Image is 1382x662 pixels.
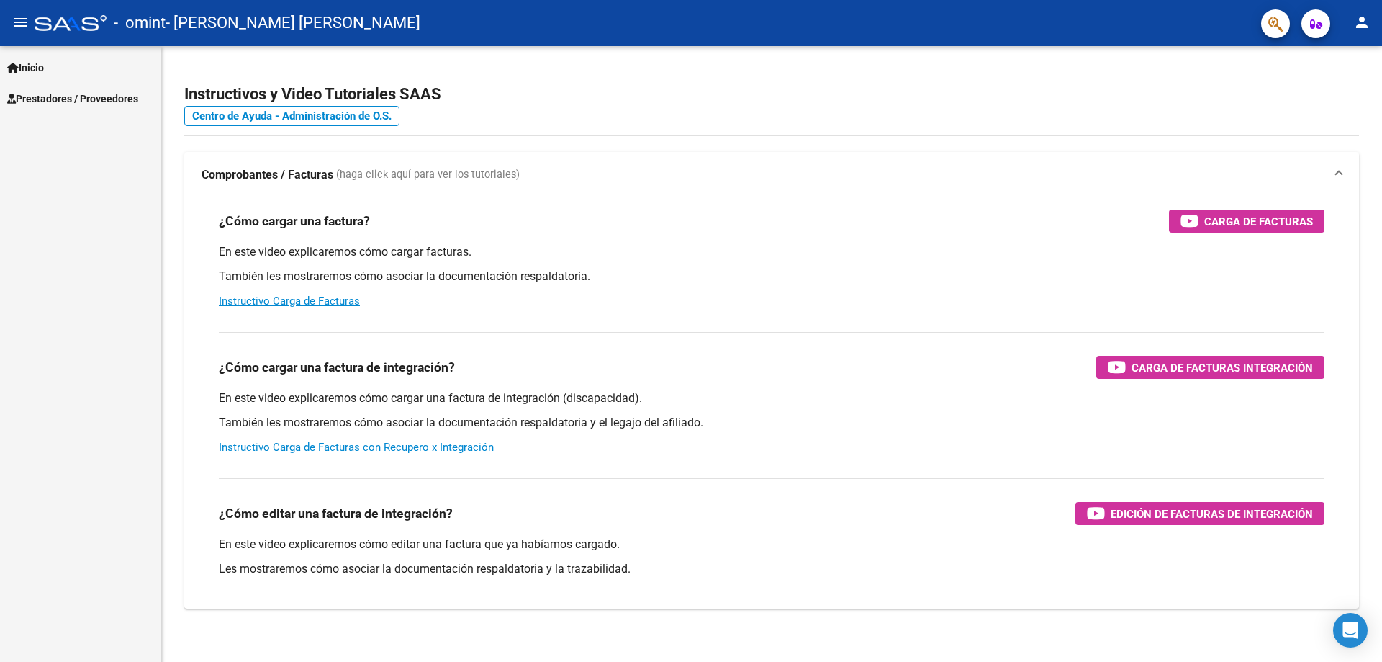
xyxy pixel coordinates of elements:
[219,357,455,377] h3: ¿Cómo cargar una factura de integración?
[1204,213,1313,231] span: Carga de Facturas
[202,167,333,183] strong: Comprobantes / Facturas
[184,106,399,126] a: Centro de Ayuda - Administración de O.S.
[219,269,1324,285] p: También les mostraremos cómo asociar la documentación respaldatoria.
[7,60,44,76] span: Inicio
[12,14,29,31] mat-icon: menu
[219,211,370,231] h3: ¿Cómo cargar una factura?
[166,7,420,39] span: - [PERSON_NAME] [PERSON_NAME]
[1333,613,1368,648] div: Open Intercom Messenger
[1075,502,1324,525] button: Edición de Facturas de integración
[219,415,1324,431] p: También les mostraremos cómo asociar la documentación respaldatoria y el legajo del afiliado.
[184,152,1359,198] mat-expansion-panel-header: Comprobantes / Facturas (haga click aquí para ver los tutoriales)
[219,441,494,454] a: Instructivo Carga de Facturas con Recupero x Integración
[219,295,360,308] a: Instructivo Carga de Facturas
[1111,505,1313,523] span: Edición de Facturas de integración
[219,537,1324,553] p: En este video explicaremos cómo editar una factura que ya habíamos cargado.
[1169,210,1324,233] button: Carga de Facturas
[219,390,1324,406] p: En este video explicaremos cómo cargar una factura de integración (discapacidad).
[184,198,1359,609] div: Comprobantes / Facturas (haga click aquí para ver los tutoriales)
[184,81,1359,108] h2: Instructivos y Video Tutoriales SAAS
[336,167,520,183] span: (haga click aquí para ver los tutoriales)
[1096,356,1324,379] button: Carga de Facturas Integración
[1132,359,1313,377] span: Carga de Facturas Integración
[7,91,138,107] span: Prestadores / Proveedores
[219,561,1324,577] p: Les mostraremos cómo asociar la documentación respaldatoria y la trazabilidad.
[219,244,1324,260] p: En este video explicaremos cómo cargar facturas.
[1353,14,1370,31] mat-icon: person
[219,504,453,524] h3: ¿Cómo editar una factura de integración?
[114,7,166,39] span: - omint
